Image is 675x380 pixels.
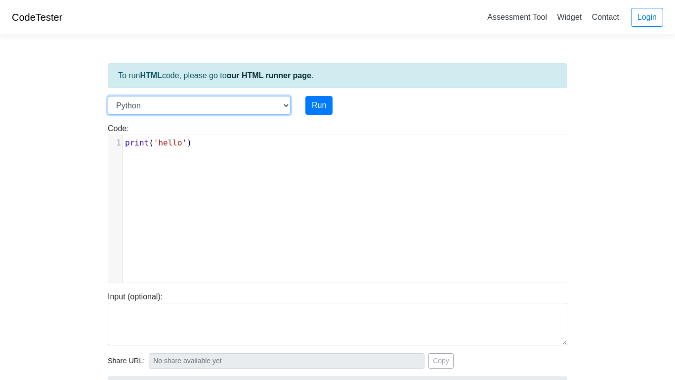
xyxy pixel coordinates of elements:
strong: HTML [140,71,162,80]
span: print [125,138,149,147]
input: No share available yet [149,353,424,369]
a: Assessment Tool [483,9,551,25]
button: Run [305,96,333,115]
a: Widget [553,9,586,25]
div: 1 [108,137,123,149]
span: Share URL: [108,356,145,367]
button: Copy [428,353,454,369]
span: ( ) [125,138,192,147]
a: Contact [588,9,623,25]
div: Code: [100,123,575,283]
div: To run code, please go to . [108,63,567,88]
a: our HTML runner page [227,71,311,80]
span: 'hello' [154,138,187,147]
a: Login [631,8,663,27]
div: Input (optional): [100,291,575,345]
a: CodeTester [12,12,62,23]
